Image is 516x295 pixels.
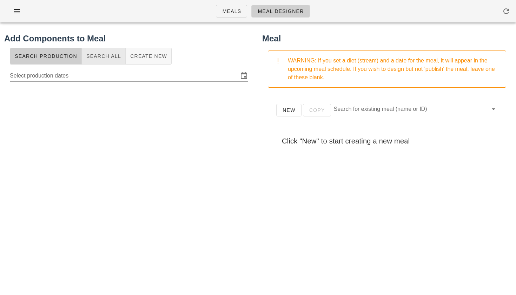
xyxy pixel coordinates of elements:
span: Meals [222,8,241,14]
a: Meal Designer [251,5,310,18]
span: Search Production [14,53,77,59]
span: Search All [86,53,121,59]
button: Search All [82,48,126,65]
span: New [282,107,296,113]
button: New [276,104,302,116]
div: WARNING: If you set a diet (stream) and a date for the meal, it will appear in the upcoming meal ... [288,56,500,82]
h2: Meal [262,32,512,45]
h2: Add Components to Meal [4,32,254,45]
button: Search Production [10,48,82,65]
span: Meal Designer [257,8,304,14]
div: Click "New" to start creating a new meal [276,130,498,152]
a: Meals [216,5,247,18]
span: Create New [130,53,167,59]
button: Create New [126,48,172,65]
